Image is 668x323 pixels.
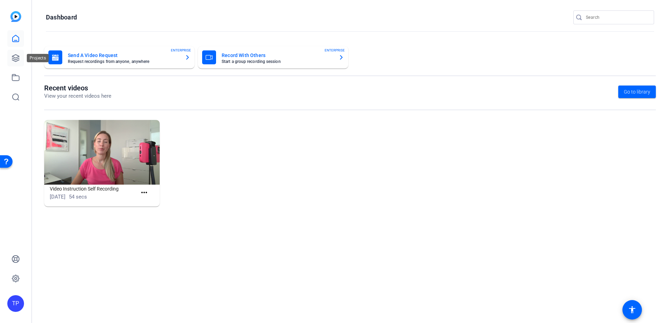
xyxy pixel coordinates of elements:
[198,46,348,68] button: Record With OthersStart a group recording sessionENTERPRISE
[50,185,137,193] h1: Video Instruction Self Recording
[628,306,636,314] mat-icon: accessibility
[44,46,194,68] button: Send A Video RequestRequest recordings from anyone, anywhereENTERPRISE
[27,54,49,62] div: Projects
[222,59,333,64] mat-card-subtitle: Start a group recording session
[46,13,77,22] h1: Dashboard
[7,295,24,312] div: TP
[50,194,65,200] span: [DATE]
[222,51,333,59] mat-card-title: Record With Others
[325,48,345,53] span: ENTERPRISE
[69,194,87,200] span: 54 secs
[44,92,111,100] p: View your recent videos here
[68,59,179,64] mat-card-subtitle: Request recordings from anyone, anywhere
[10,11,21,22] img: blue-gradient.svg
[68,51,179,59] mat-card-title: Send A Video Request
[44,84,111,92] h1: Recent videos
[618,86,656,98] a: Go to library
[171,48,191,53] span: ENTERPRISE
[624,88,650,96] span: Go to library
[44,120,160,185] img: Video Instruction Self Recording
[586,13,649,22] input: Search
[140,188,149,197] mat-icon: more_horiz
